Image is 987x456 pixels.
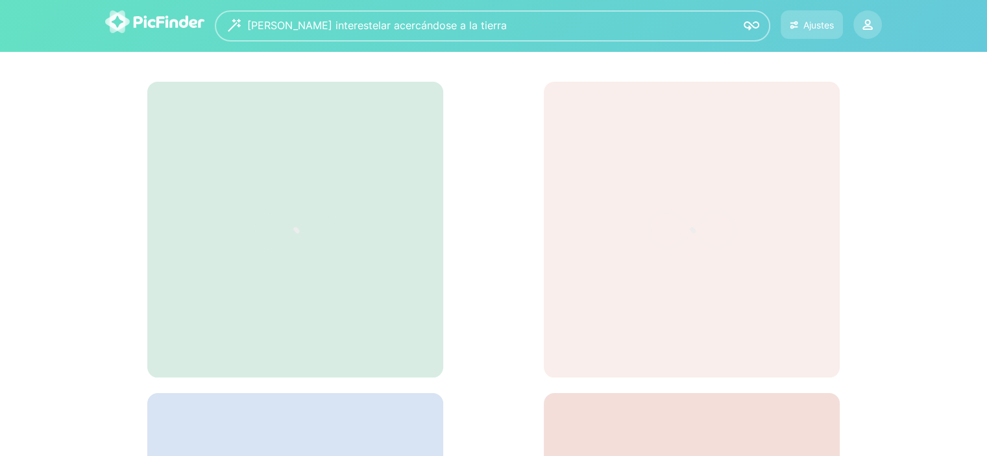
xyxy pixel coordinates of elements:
[803,19,834,30] font: Ajustes
[744,18,759,34] img: icon-search.svg
[781,10,843,39] button: Ajustes
[228,19,241,32] img: wizard.svg
[790,19,798,30] img: icon-settings.svg
[105,10,204,33] img: logo-picfinder-white-transparent.svg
